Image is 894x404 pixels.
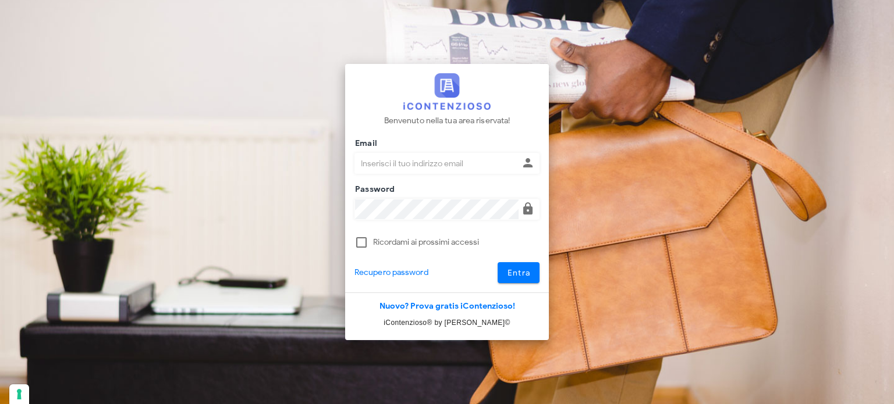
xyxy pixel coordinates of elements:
[352,184,395,195] label: Password
[352,138,377,149] label: Email
[379,301,515,311] a: Nuovo? Prova gratis iContenzioso!
[345,317,549,328] p: iContenzioso® by [PERSON_NAME]©
[9,384,29,404] button: Le tue preferenze relative al consenso per le tecnologie di tracciamento
[373,237,540,248] label: Ricordami ai prossimi accessi
[384,115,510,127] p: Benvenuto nella tua area riservata!
[498,262,540,283] button: Entra
[355,153,519,173] input: Inserisci il tuo indirizzo email
[507,268,531,278] span: Entra
[354,266,428,279] a: Recupero password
